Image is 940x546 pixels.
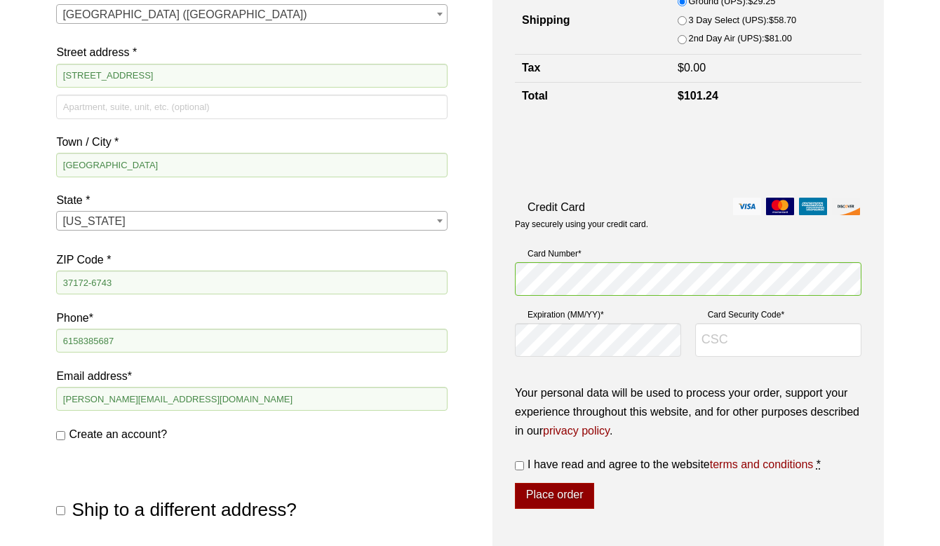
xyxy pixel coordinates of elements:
[766,198,794,215] img: mastercard
[515,82,671,109] th: Total
[515,308,681,322] label: Expiration (MM/YY)
[57,5,447,25] span: United States (US)
[56,132,448,151] label: Town / City
[56,211,448,231] span: State
[56,506,65,515] input: Ship to a different address?
[57,212,447,231] span: Tennessee
[56,431,65,440] input: Create an account?
[72,499,297,520] span: Ship to a different address?
[515,461,524,470] input: I have read and agree to the websiteterms and conditions *
[56,95,448,118] input: Apartment, suite, unit, etc. (optional)
[832,198,860,215] img: discover
[765,33,770,43] span: $
[56,308,448,327] label: Phone
[515,124,728,179] iframe: reCAPTCHA
[515,241,861,368] fieldset: Payment Info
[733,198,761,215] img: visa
[56,250,448,269] label: ZIP Code
[56,4,448,24] span: Country / Region
[689,31,792,46] label: 2nd Day Air (UPS):
[528,458,813,470] span: I have read and agree to the website
[56,64,448,88] input: House number and street name
[515,247,861,261] label: Card Number
[515,483,594,510] button: Place order
[678,62,706,74] bdi: 0.00
[695,308,861,322] label: Card Security Code
[678,90,684,102] span: $
[689,13,797,28] label: 3 Day Select (UPS):
[769,15,796,25] bdi: 58.70
[56,367,448,385] label: Email address
[69,428,167,440] span: Create an account?
[56,191,448,210] label: State
[515,219,861,231] p: Pay securely using your credit card.
[678,62,684,74] span: $
[515,55,671,82] th: Tax
[765,33,792,43] bdi: 81.00
[56,43,448,62] label: Street address
[769,15,774,25] span: $
[817,458,821,470] abbr: required
[543,425,610,437] a: privacy policy
[515,198,861,217] label: Credit Card
[678,90,718,102] bdi: 101.24
[515,383,861,441] p: Your personal data will be used to process your order, support your experience throughout this we...
[799,198,827,215] img: amex
[695,323,861,357] input: CSC
[710,458,814,470] a: terms and conditions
